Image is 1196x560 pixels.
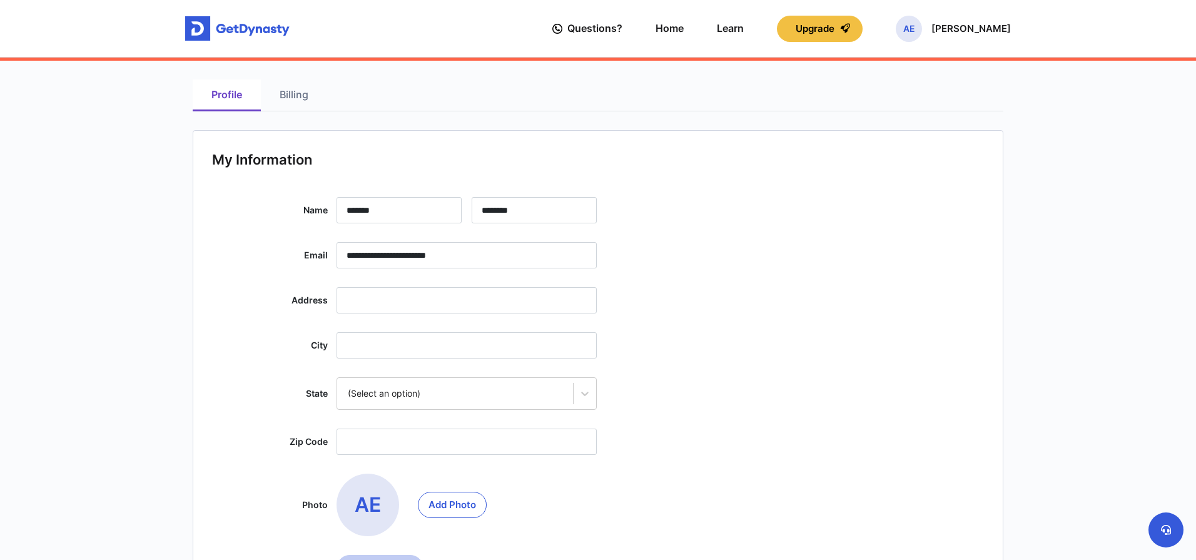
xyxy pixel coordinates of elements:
[212,377,328,410] label: State
[193,79,261,111] a: Profile
[348,387,562,400] div: (Select an option)
[212,474,328,536] label: Photo
[337,474,399,536] span: AE
[212,151,312,169] span: My Information
[418,492,487,518] button: AE
[777,16,863,42] button: Upgrade
[212,429,328,455] label: Zip Code
[185,16,290,41] img: Get started for free with Dynasty Trust Company
[567,17,622,40] span: Questions?
[931,24,1011,34] p: [PERSON_NAME]
[212,287,328,313] label: Address
[212,242,328,268] label: Email
[896,16,922,42] span: AE
[261,79,327,111] a: Billing
[212,197,328,223] label: Name
[552,11,622,46] a: Questions?
[717,11,744,46] a: Learn
[212,332,328,359] label: City
[656,11,684,46] a: Home
[896,16,1011,42] button: AE[PERSON_NAME]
